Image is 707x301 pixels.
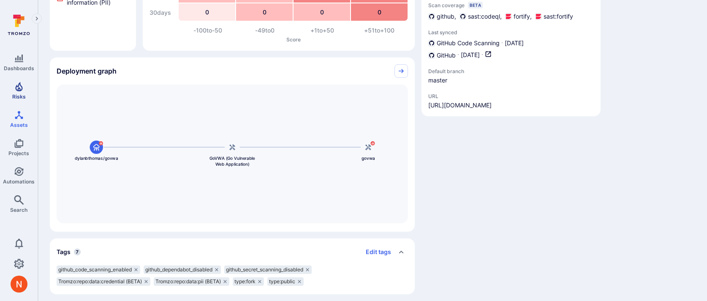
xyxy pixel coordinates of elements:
span: Risks [12,93,26,100]
button: Edit tags [359,245,391,259]
div: sast:fortify [535,12,573,21]
div: github_code_scanning_enabled [57,265,140,274]
a: Open in GitHub dashboard [485,51,492,60]
span: Scan coverage [428,2,465,8]
span: GoVWA (Go Vulnerable Web Application) [208,155,256,167]
span: github_code_scanning_enabled [58,266,132,273]
span: github_secret_scanning_disabled [226,266,303,273]
div: -49 to 0 [237,26,294,35]
div: Collapse [50,57,415,85]
span: Projects [8,150,29,156]
div: Tromzo:repo:data:pii (BETA) [154,277,229,286]
div: -100 to -50 [179,26,237,35]
span: 7 [74,249,81,255]
span: Default branch [428,68,496,74]
span: Assets [10,122,28,128]
p: · [457,51,459,60]
span: Automations [3,178,35,185]
div: github_secret_scanning_disabled [224,265,312,274]
span: Last synced [428,29,594,36]
div: Collapse tags [50,238,415,265]
span: github_dependabot_disabled [145,266,212,273]
span: Dashboards [4,65,34,71]
span: dylanbthomas/govwa [75,155,118,161]
span: [DATE] [461,51,480,60]
div: type:fork [233,277,264,286]
div: Beta [468,2,483,8]
div: 0 [236,3,293,21]
div: Neeren Patki [11,276,27,293]
div: 0 [179,3,235,21]
div: github [428,12,454,21]
span: master [428,76,496,85]
span: GitHub Code Scanning [437,39,500,47]
p: Score [179,36,408,43]
div: 0 [351,3,408,21]
span: URL [428,93,492,99]
a: [URL][DOMAIN_NAME] [428,101,492,109]
button: Expand navigation menu [32,14,42,24]
span: Search [10,207,27,213]
span: type:public [269,278,295,285]
div: type:public [267,277,304,286]
div: +51 to +100 [351,26,408,35]
i: Expand navigation menu [34,15,40,22]
p: · [501,39,503,47]
span: govwa [362,155,375,161]
h2: Tags [57,248,71,256]
div: 30 days [150,4,175,21]
span: Tromzo:repo:data:credential (BETA) [58,278,142,285]
span: Tromzo:repo:data:pii (BETA) [155,278,221,285]
div: github_dependabot_disabled [144,265,221,274]
div: sast:codeql [460,12,500,21]
div: Tromzo:repo:data:credential (BETA) [57,277,150,286]
h2: Deployment graph [57,67,117,75]
span: GitHub [437,51,456,60]
div: +1 to +50 [294,26,351,35]
div: fortify [505,12,530,21]
span: type:fork [234,278,256,285]
p: · [481,51,483,60]
div: 0 [294,3,350,21]
img: ACg8ocIprwjrgDQnDsNSk9Ghn5p5-B8DpAKWoJ5Gi9syOE4K59tr4Q=s96-c [11,276,27,293]
span: [DATE] [505,39,524,47]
